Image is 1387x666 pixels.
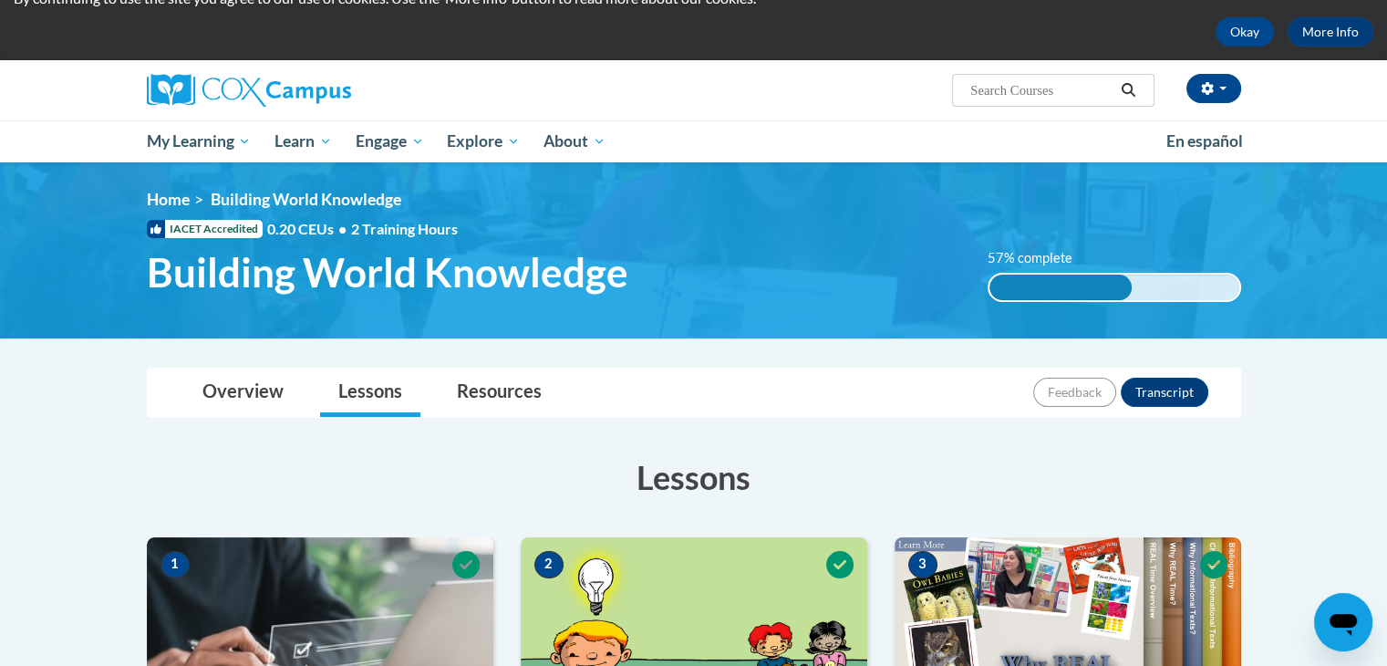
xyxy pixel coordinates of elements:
iframe: Button to launch messaging window [1314,593,1372,651]
a: Engage [344,120,436,162]
a: Explore [435,120,532,162]
div: Main menu [119,120,1268,162]
input: Search Courses [968,79,1114,101]
span: 1 [160,551,190,578]
span: IACET Accredited [147,220,263,238]
span: Explore [447,130,520,152]
a: Resources [439,369,560,417]
span: About [543,130,606,152]
button: Search [1114,79,1142,101]
span: 3 [908,551,937,578]
a: Home [147,190,190,209]
a: Learn [263,120,344,162]
span: 2 Training Hours [351,220,458,237]
button: Okay [1216,17,1274,47]
span: 2 [534,551,564,578]
span: My Learning [146,130,251,152]
span: En español [1166,131,1243,151]
a: My Learning [135,120,264,162]
label: 57% complete [988,248,1092,268]
span: Building World Knowledge [211,190,401,209]
div: 57% complete [989,275,1132,300]
a: About [532,120,617,162]
button: Feedback [1033,378,1116,407]
a: Lessons [320,369,420,417]
span: 0.20 CEUs [267,219,351,239]
a: Overview [184,369,302,417]
button: Transcript [1121,378,1208,407]
span: Building World Knowledge [147,248,628,297]
span: • [338,220,347,237]
a: En español [1154,122,1255,161]
a: Cox Campus [147,74,493,107]
span: Learn [274,130,332,152]
img: Cox Campus [147,74,351,107]
h3: Lessons [147,454,1241,500]
button: Account Settings [1186,74,1241,103]
span: Engage [356,130,424,152]
a: More Info [1288,17,1373,47]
